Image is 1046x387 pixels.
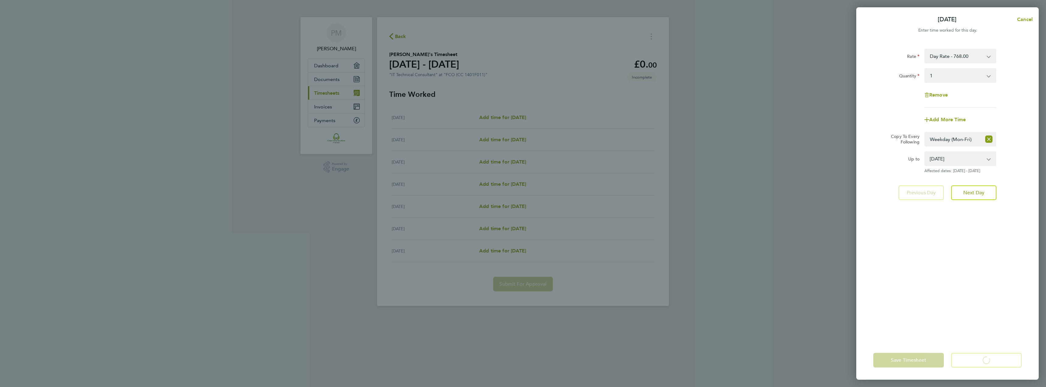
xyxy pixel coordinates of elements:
[951,185,996,200] button: Next Day
[899,73,920,80] label: Quantity
[1007,13,1039,26] button: Cancel
[938,15,957,24] p: [DATE]
[908,156,920,164] label: Up to
[929,92,948,98] span: Remove
[856,27,1039,34] div: Enter time worked for this day.
[924,117,966,122] button: Add More Time
[963,190,984,196] span: Next Day
[924,168,996,173] span: Affected dates: [DATE] - [DATE]
[924,93,948,97] button: Remove
[907,54,920,61] label: Rate
[929,117,966,122] span: Add More Time
[985,132,992,146] button: Reset selection
[1015,16,1033,22] span: Cancel
[886,134,920,145] label: Copy To Every Following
